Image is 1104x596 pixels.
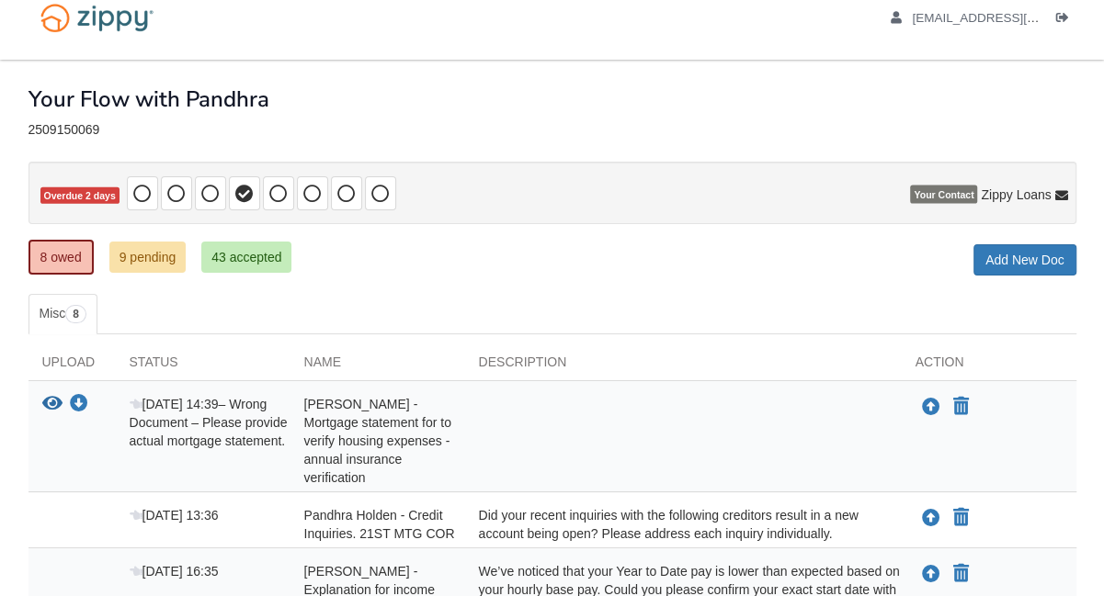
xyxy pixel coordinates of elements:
div: Action [902,353,1076,380]
button: View John Phegley - Mortgage statement for to verify housing expenses - annual insurance verifica... [42,395,63,414]
button: Upload John Phegley - Mortgage statement for to verify housing expenses - annual insurance verifi... [920,395,942,419]
span: Overdue 2 days [40,187,120,205]
a: 8 owed [28,240,94,275]
span: 8 [65,305,86,323]
a: 43 accepted [201,242,291,273]
div: – Wrong Document – Please provide actual mortgage statement. [116,395,290,487]
span: Zippy Loans [981,186,1051,204]
button: Declare Pandhra Holden - Explanation for income variance***your Year to Date pay is lower than ex... [951,563,971,585]
span: Your Contact [910,186,977,204]
a: Add New Doc [973,244,1076,276]
div: 2509150069 [28,122,1076,138]
div: Did your recent inquiries with the following creditors result in a new account being open? Please... [465,506,902,543]
div: Description [465,353,902,380]
a: Download John Phegley - Mortgage statement for to verify housing expenses - annual insurance veri... [70,398,88,412]
div: Status [116,353,290,380]
a: Misc [28,294,97,334]
button: Upload Pandhra Holden - Explanation for income variance***your Year to Date pay is lower than exp... [920,562,942,586]
span: [DATE] 13:36 [130,508,219,523]
a: 9 pending [109,242,187,273]
span: [DATE] 16:35 [130,564,219,579]
span: [PERSON_NAME] - Mortgage statement for to verify housing expenses - annual insurance verification [304,397,451,485]
h1: Your Flow with Pandhra [28,87,269,111]
a: Log out [1056,11,1076,29]
button: Declare Pandhra Holden - Credit Inquiries. 21ST MTG COR not applicable [951,507,971,529]
span: Pandhra Holden - Credit Inquiries. 21ST MTG COR [304,508,455,541]
span: [DATE] 14:39 [130,397,219,411]
div: Upload [28,353,116,380]
div: Name [290,353,465,380]
button: Declare John Phegley - Mortgage statement for to verify housing expenses - annual insurance verif... [951,396,971,418]
button: Upload Pandhra Holden - Credit Inquiries. 21ST MTG COR [920,506,942,530]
